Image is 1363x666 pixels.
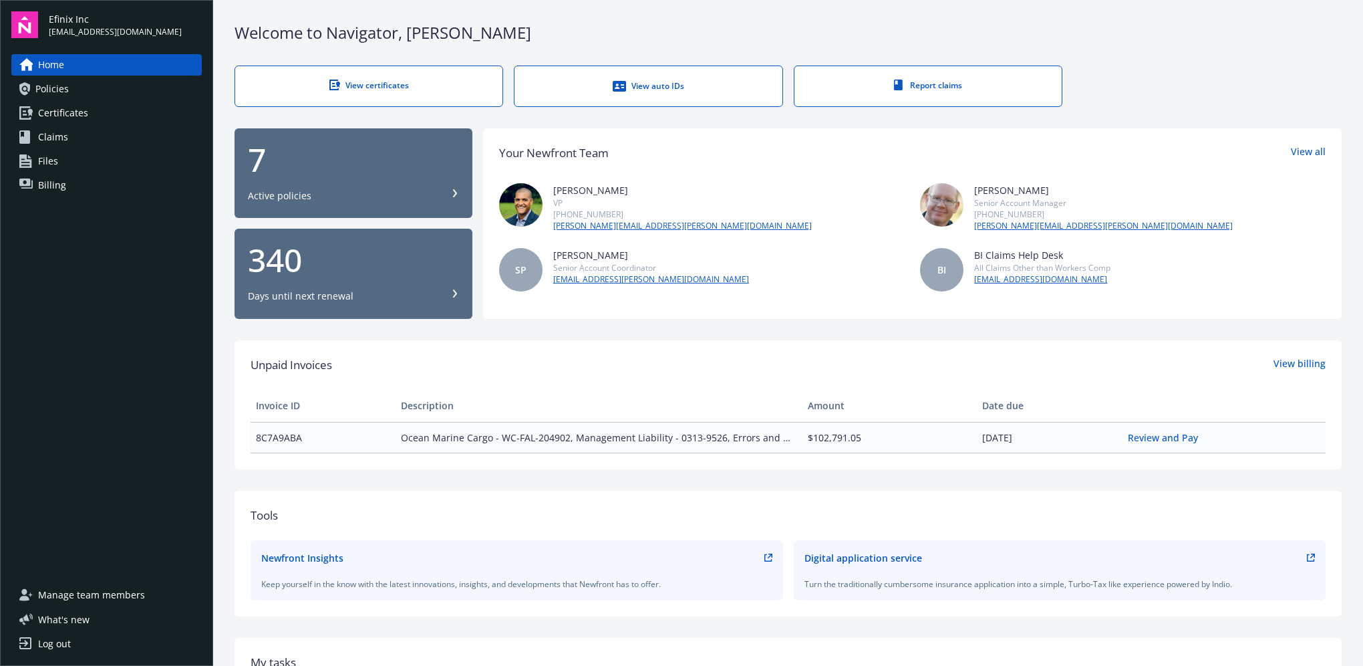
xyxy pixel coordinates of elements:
[553,209,812,220] div: [PHONE_NUMBER]
[11,54,202,76] a: Home
[499,144,609,162] div: Your Newfront Team
[794,66,1062,107] a: Report claims
[974,183,1233,197] div: [PERSON_NAME]
[235,229,472,319] button: 340Days until next renewal
[499,183,543,227] img: photo
[49,12,182,26] span: Efinix Inc
[38,126,68,148] span: Claims
[514,66,782,107] a: View auto IDs
[553,197,812,209] div: VP
[11,126,202,148] a: Claims
[937,263,946,277] span: BI
[251,356,332,374] span: Unpaid Invoices
[38,613,90,627] span: What ' s new
[802,422,977,453] td: $102,791.05
[977,422,1122,453] td: [DATE]
[38,102,88,124] span: Certificates
[11,175,202,196] a: Billing
[977,390,1122,422] th: Date due
[11,613,111,627] button: What's new
[49,11,202,38] button: Efinix Inc[EMAIL_ADDRESS][DOMAIN_NAME]
[261,578,772,590] div: Keep yourself in the know with the latest innovations, insights, and developments that Newfront h...
[251,507,1326,524] div: Tools
[251,422,396,453] td: 8C7A9ABA
[38,175,66,196] span: Billing
[11,11,38,38] img: navigator-logo.svg
[11,102,202,124] a: Certificates
[38,633,71,655] div: Log out
[553,183,812,197] div: [PERSON_NAME]
[11,78,202,100] a: Policies
[802,390,977,422] th: Amount
[235,128,472,219] button: 7Active policies
[235,66,503,107] a: View certificates
[515,263,526,277] span: SP
[974,209,1233,220] div: [PHONE_NUMBER]
[262,80,476,91] div: View certificates
[553,248,749,262] div: [PERSON_NAME]
[974,248,1110,262] div: BI Claims Help Desk
[396,390,802,422] th: Description
[401,431,797,445] span: Ocean Marine Cargo - WC-FAL-204902, Management Liability - 0313-9526, Errors and Omissions Cyber ...
[821,80,1035,91] div: Report claims
[11,150,202,172] a: Files
[38,54,64,76] span: Home
[974,273,1110,286] a: [EMAIL_ADDRESS][DOMAIN_NAME]
[804,578,1316,590] div: Turn the traditionally cumbersome insurance application into a simple, Turbo-Tax like experience ...
[11,584,202,606] a: Manage team members
[248,244,459,276] div: 340
[541,80,755,93] div: View auto IDs
[38,150,58,172] span: Files
[553,220,812,232] a: [PERSON_NAME][EMAIL_ADDRESS][PERSON_NAME][DOMAIN_NAME]
[248,144,459,176] div: 7
[974,197,1233,209] div: Senior Account Manager
[38,584,145,606] span: Manage team members
[49,26,182,38] span: [EMAIL_ADDRESS][DOMAIN_NAME]
[1273,356,1326,374] a: View billing
[553,262,749,273] div: Senior Account Coordinator
[920,183,963,227] img: photo
[251,390,396,422] th: Invoice ID
[1291,144,1326,162] a: View all
[804,551,922,565] div: Digital application service
[261,551,343,565] div: Newfront Insights
[1128,431,1209,444] a: Review and Pay
[974,262,1110,273] div: All Claims Other than Workers Comp
[235,21,1342,44] div: Welcome to Navigator , [PERSON_NAME]
[35,78,69,100] span: Policies
[248,189,311,203] div: Active policies
[248,290,353,303] div: Days until next renewal
[974,220,1233,232] a: [PERSON_NAME][EMAIL_ADDRESS][PERSON_NAME][DOMAIN_NAME]
[553,273,749,286] a: [EMAIL_ADDRESS][PERSON_NAME][DOMAIN_NAME]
